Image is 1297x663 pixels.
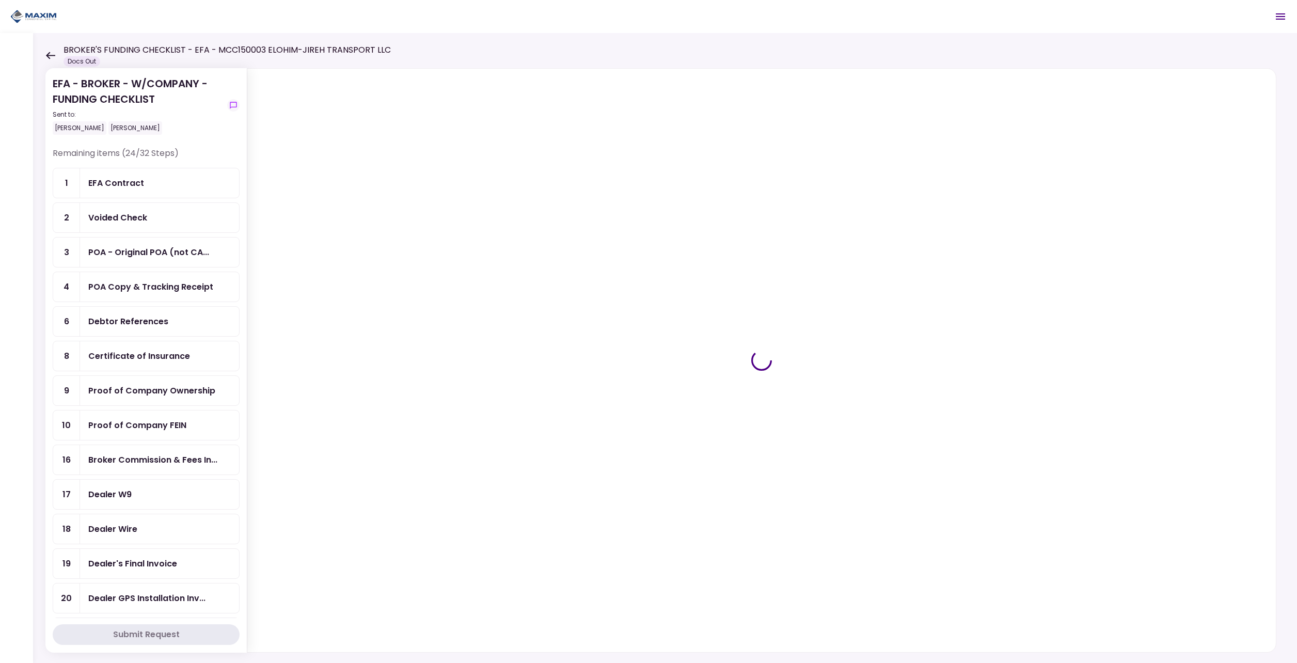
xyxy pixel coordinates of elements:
div: POA Copy & Tracking Receipt [88,280,213,293]
div: EFA - BROKER - W/COMPANY - FUNDING CHECKLIST [53,76,223,135]
div: 20 [53,583,80,613]
a: 20Dealer GPS Installation Invoice [53,583,240,613]
a: 4POA Copy & Tracking Receipt [53,272,240,302]
a: 1EFA Contract [53,168,240,198]
div: 2 [53,203,80,232]
div: 9 [53,376,80,405]
div: 4 [53,272,80,302]
a: 2Voided Check [53,202,240,233]
div: Dealer W9 [88,488,132,501]
img: Partner icon [10,9,57,24]
div: Broker Commission & Fees Invoice [88,453,217,466]
a: 3POA - Original POA (not CA or GA) [53,237,240,267]
div: 6 [53,307,80,336]
div: Dealer's Final Invoice [88,557,177,570]
div: Debtor References [88,315,168,328]
a: 16Broker Commission & Fees Invoice [53,445,240,475]
a: 6Debtor References [53,306,240,337]
button: Submit Request [53,624,240,645]
div: Dealer GPS Installation Invoice [88,592,205,605]
button: show-messages [227,99,240,112]
div: POA - Original POA (not CA or GA) [88,246,209,259]
div: 17 [53,480,80,509]
a: 18Dealer Wire [53,514,240,544]
a: 17Dealer W9 [53,479,240,510]
a: 10Proof of Company FEIN [53,410,240,440]
div: Sent to: [53,110,223,119]
div: 16 [53,445,80,475]
div: [PERSON_NAME] [108,121,162,135]
div: Proof of Company FEIN [88,419,186,432]
a: 9Proof of Company Ownership [53,375,240,406]
div: 8 [53,341,80,371]
div: 19 [53,549,80,578]
div: Submit Request [113,628,180,641]
div: 10 [53,411,80,440]
div: Proof of Company Ownership [88,384,215,397]
a: 8Certificate of Insurance [53,341,240,371]
div: 3 [53,238,80,267]
div: Remaining items (24/32 Steps) [53,147,240,168]
h1: BROKER'S FUNDING CHECKLIST - EFA - MCC150003 ELOHIM-JIREH TRANSPORT LLC [64,44,391,56]
div: 18 [53,514,80,544]
button: Open menu [1268,4,1293,29]
div: Certificate of Insurance [88,350,190,362]
div: Voided Check [88,211,147,224]
div: EFA Contract [88,177,144,190]
a: 21Proof of Down Payment 1 [53,618,240,648]
div: Dealer Wire [88,523,137,535]
a: 19Dealer's Final Invoice [53,548,240,579]
div: Docs Out [64,56,100,67]
div: [PERSON_NAME] [53,121,106,135]
div: 1 [53,168,80,198]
